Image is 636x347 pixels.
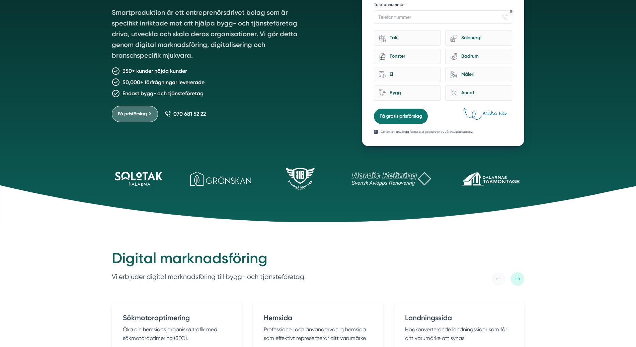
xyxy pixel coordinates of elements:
button: Få gratis prisförslag [374,109,428,124]
span: Få prisförslag [118,110,147,118]
p: 350+ kunder nöjda kunder [123,67,187,75]
p: Öka din hemsidas organiska trafik med sökmotoroptimering (SEO). [123,325,231,342]
span: 070 681 52 22 [173,111,206,117]
p: Smartproduktion är ett entreprenörsdrivet bolag som är specifikt inriktade mot att hjälpa bygg- o... [112,7,305,63]
p: 50,000+ förfrågningar levererade [123,78,205,86]
h4: Hemsida [264,313,372,325]
label: Telefonnummer [374,2,512,9]
a: Få prisförslag [112,106,158,122]
p: Genom att använda formuläret godkänner du vår integritetspolicy. [381,129,473,134]
h4: Sökmotoroptimering [123,313,231,325]
p: Högkonverterande landningssidor som får ditt varumärke att synas. [405,325,513,342]
a: 070 681 52 22 [165,111,206,117]
p: Vi erbjuder digital marknadsföring till bygg- och tjänsteföretag. [112,272,306,282]
p: Professionell och användarvänlig hemsida som effektivt representerar ditt varumärke. [264,325,372,342]
p: Endast bygg- och tjänsteföretag [123,89,204,98]
h2: Digital marknadsföring [112,249,306,272]
input: Telefonnummer [374,10,512,24]
h4: Landningssida [405,313,513,325]
div: Obligatoriskt [510,10,512,13]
